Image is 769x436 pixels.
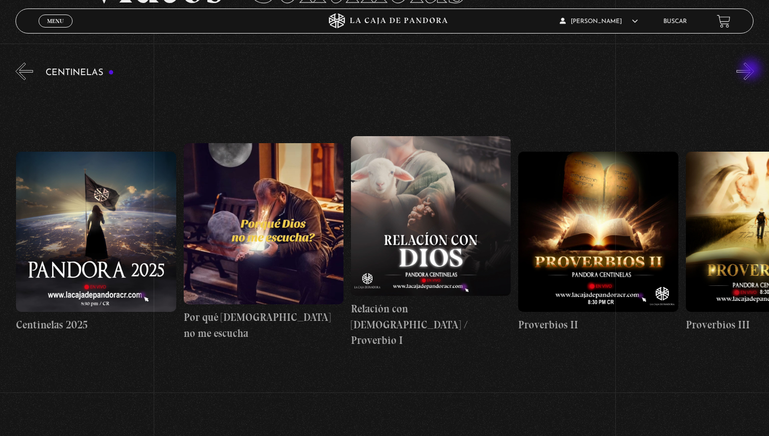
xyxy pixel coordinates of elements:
[184,88,343,396] a: Por qué [DEMOGRAPHIC_DATA] no me escucha
[560,19,638,25] span: [PERSON_NAME]
[717,15,730,28] a: View your shopping cart
[16,88,176,396] a: Centinelas 2025
[47,18,64,24] span: Menu
[16,317,176,333] h4: Centinelas 2025
[518,317,678,333] h4: Proverbios II
[351,301,511,348] h4: Relación con [DEMOGRAPHIC_DATA] / Proverbio I
[46,68,114,78] h3: Centinelas
[184,309,343,341] h4: Por qué [DEMOGRAPHIC_DATA] no me escucha
[736,63,754,80] button: Next
[16,63,33,80] button: Previous
[44,27,68,34] span: Cerrar
[351,88,511,396] a: Relación con [DEMOGRAPHIC_DATA] / Proverbio I
[518,88,678,396] a: Proverbios II
[663,19,687,25] a: Buscar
